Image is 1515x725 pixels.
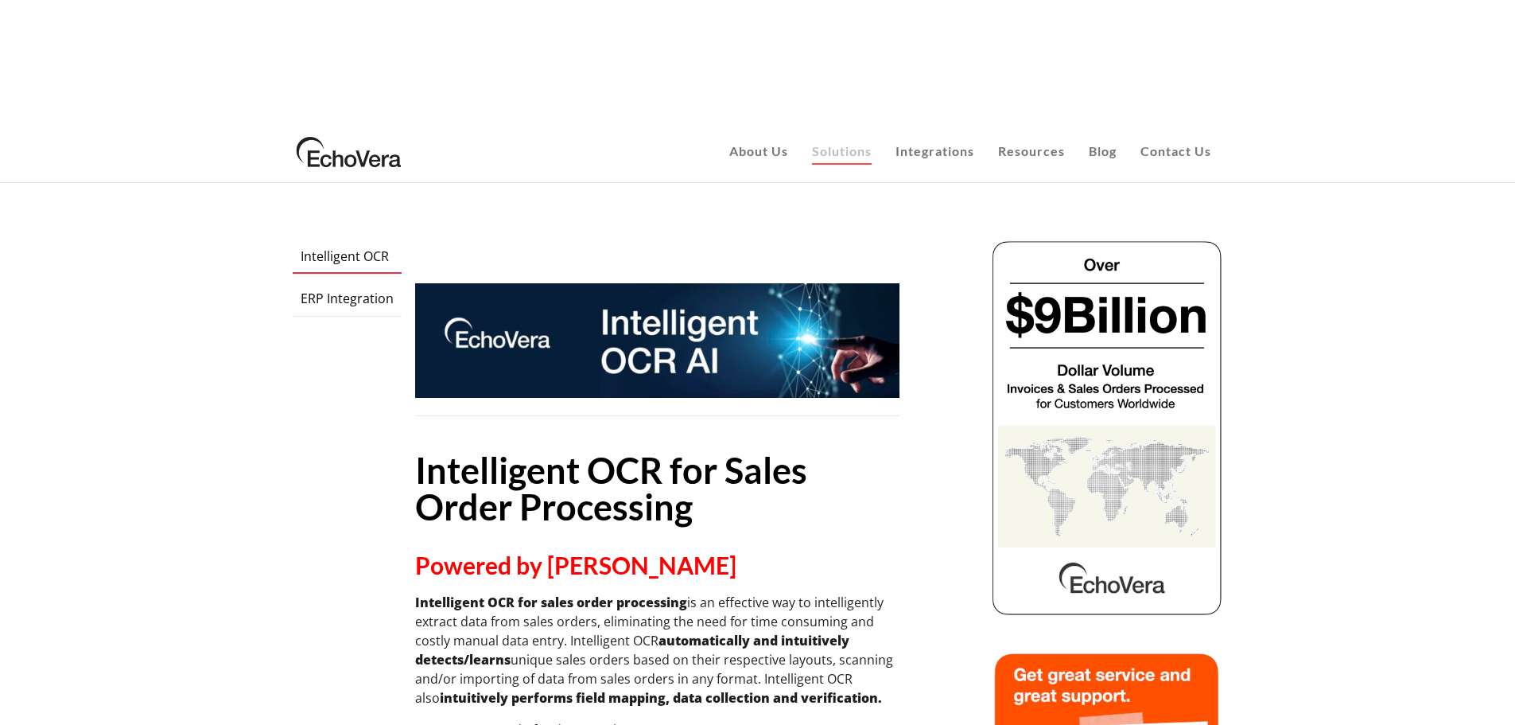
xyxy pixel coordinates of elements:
[301,248,389,265] span: Intelligent OCR
[415,594,899,708] p: is an effective way to intelligently extract data from sales orders, eliminating the need for tim...
[293,131,406,171] img: EchoVera
[895,143,974,158] span: Integrations
[990,239,1223,617] img: echovera dollar volume
[717,119,800,183] a: About Us
[415,552,736,580] span: Powered by [PERSON_NAME]
[415,283,899,398] img: Intelligent OCR AI
[415,450,807,529] strong: Intelligent OCR for Sales Order Processing
[415,633,849,669] strong: automatically and intuitively detects/learns
[293,281,402,317] a: ERP Integration
[1089,143,1117,158] span: Blog
[293,239,402,275] a: Intelligent OCR
[1128,119,1223,183] a: Contact Us
[301,290,394,307] span: ERP Integration
[1077,119,1128,183] a: Blog
[729,143,788,158] span: About Us
[998,143,1065,158] span: Resources
[812,143,872,158] span: Solutions
[1140,143,1211,158] span: Contact Us
[415,594,687,612] strong: Intelligent OCR for sales order processing
[440,690,882,707] strong: intuitively performs field mapping, data collection and verification.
